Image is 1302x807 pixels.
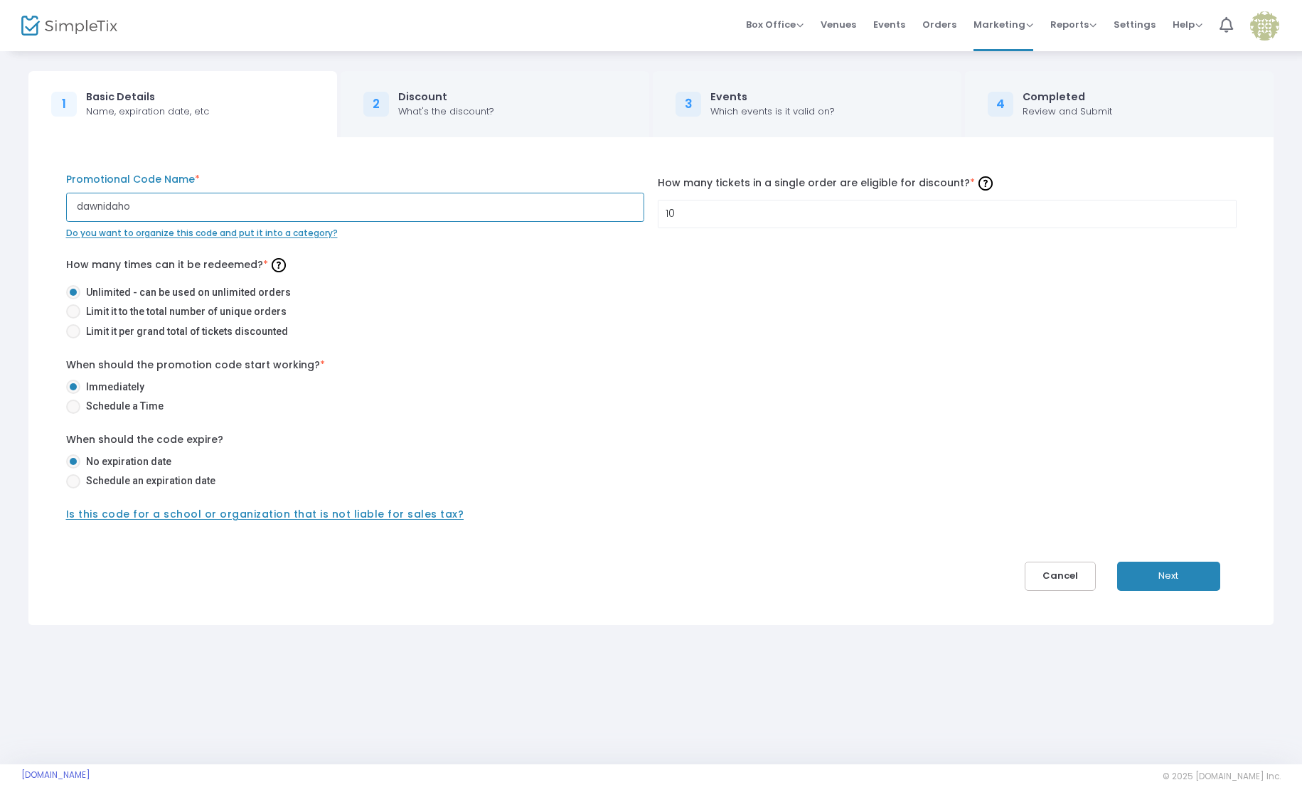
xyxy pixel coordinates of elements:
[272,258,286,272] img: question-mark
[821,6,856,43] span: Venues
[66,257,289,272] span: How many times can it be redeemed?
[873,6,905,43] span: Events
[1173,18,1202,31] span: Help
[363,92,389,117] div: 2
[66,227,338,239] span: Do you want to organize this code and put it into a category?
[66,358,325,373] label: When should the promotion code start working?
[1117,562,1220,591] button: Next
[398,90,494,105] div: Discount
[80,304,287,319] span: Limit it to the total number of unique orders
[66,172,644,187] label: Promotional Code Name
[80,380,144,395] span: Immediately
[86,105,209,119] div: Name, expiration date, etc
[922,6,956,43] span: Orders
[80,474,215,488] span: Schedule an expiration date
[66,507,464,521] span: Is this code for a school or organization that is not liable for sales tax?
[746,18,804,31] span: Box Office
[1023,90,1112,105] div: Completed
[710,90,835,105] div: Events
[66,432,223,447] label: When should the code expire?
[676,92,701,117] div: 3
[51,92,77,117] div: 1
[1114,6,1156,43] span: Settings
[80,324,288,339] span: Limit it per grand total of tickets discounted
[1023,105,1112,119] div: Review and Submit
[80,399,164,414] span: Schedule a Time
[21,769,90,781] a: [DOMAIN_NAME]
[710,105,835,119] div: Which events is it valid on?
[658,172,1236,194] label: How many tickets in a single order are eligible for discount?
[66,193,644,222] input: Enter Promo Code
[80,285,291,300] span: Unlimited - can be used on unlimited orders
[973,18,1033,31] span: Marketing
[1025,562,1096,591] button: Cancel
[1163,771,1281,782] span: © 2025 [DOMAIN_NAME] Inc.
[398,105,494,119] div: What's the discount?
[86,90,209,105] div: Basic Details
[988,92,1013,117] div: 4
[80,454,171,469] span: No expiration date
[1050,18,1096,31] span: Reports
[978,176,993,191] img: question-mark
